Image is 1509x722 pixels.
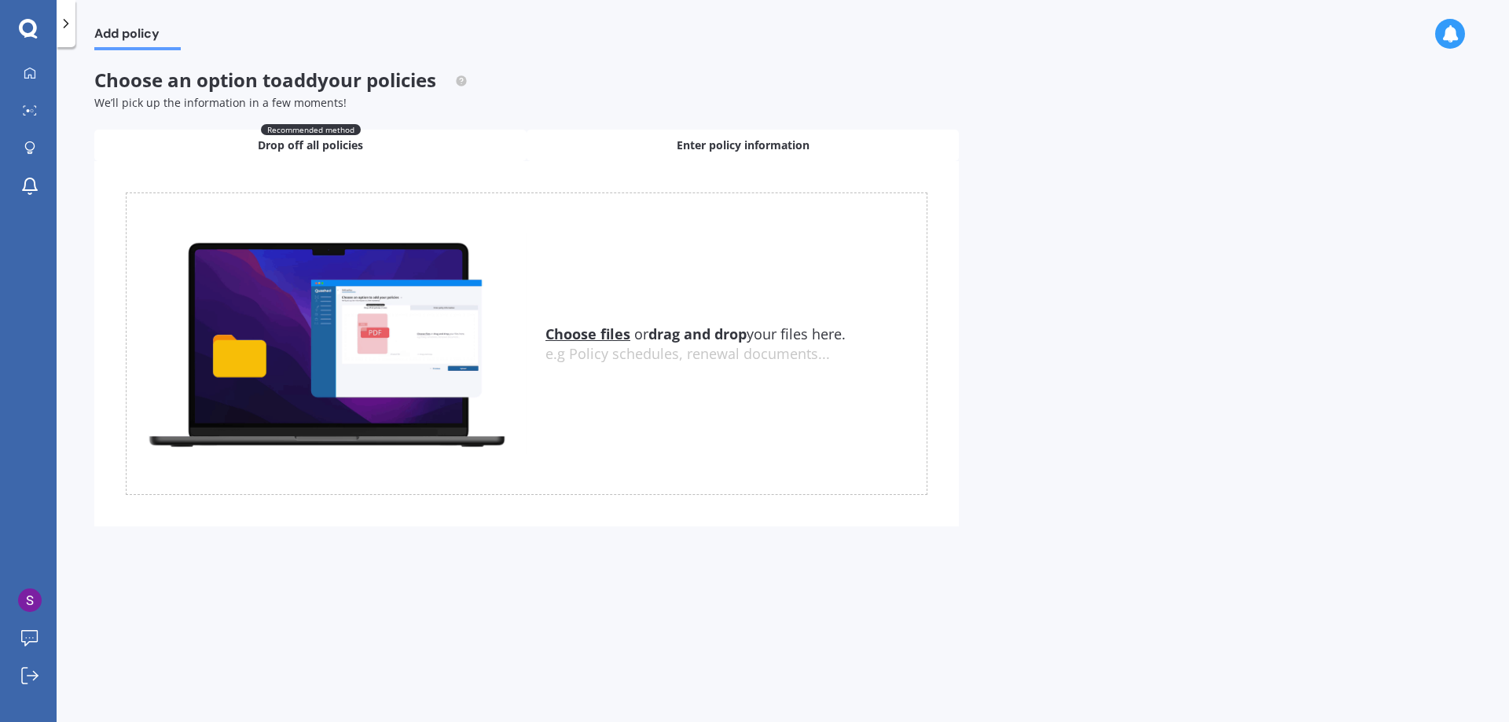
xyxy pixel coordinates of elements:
span: Choose an option [94,67,468,93]
span: Recommended method [261,124,361,135]
u: Choose files [545,324,630,343]
span: or your files here. [545,324,846,343]
div: e.g Policy schedules, renewal documents... [545,346,927,363]
img: upload.de96410c8ce839c3fdd5.gif [127,233,527,454]
span: Enter policy information [677,137,810,153]
img: ACg8ocK5wy46gUJN2sHa_FmrDWQecKY4H70IB7agwJfPGkpYxdj6qw=s96-c [18,588,42,612]
span: We’ll pick up the information in a few moments! [94,95,347,110]
span: Add policy [94,26,181,47]
b: drag and drop [648,324,747,343]
span: to add your policies [263,67,436,93]
span: Drop off all policies [258,137,363,153]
